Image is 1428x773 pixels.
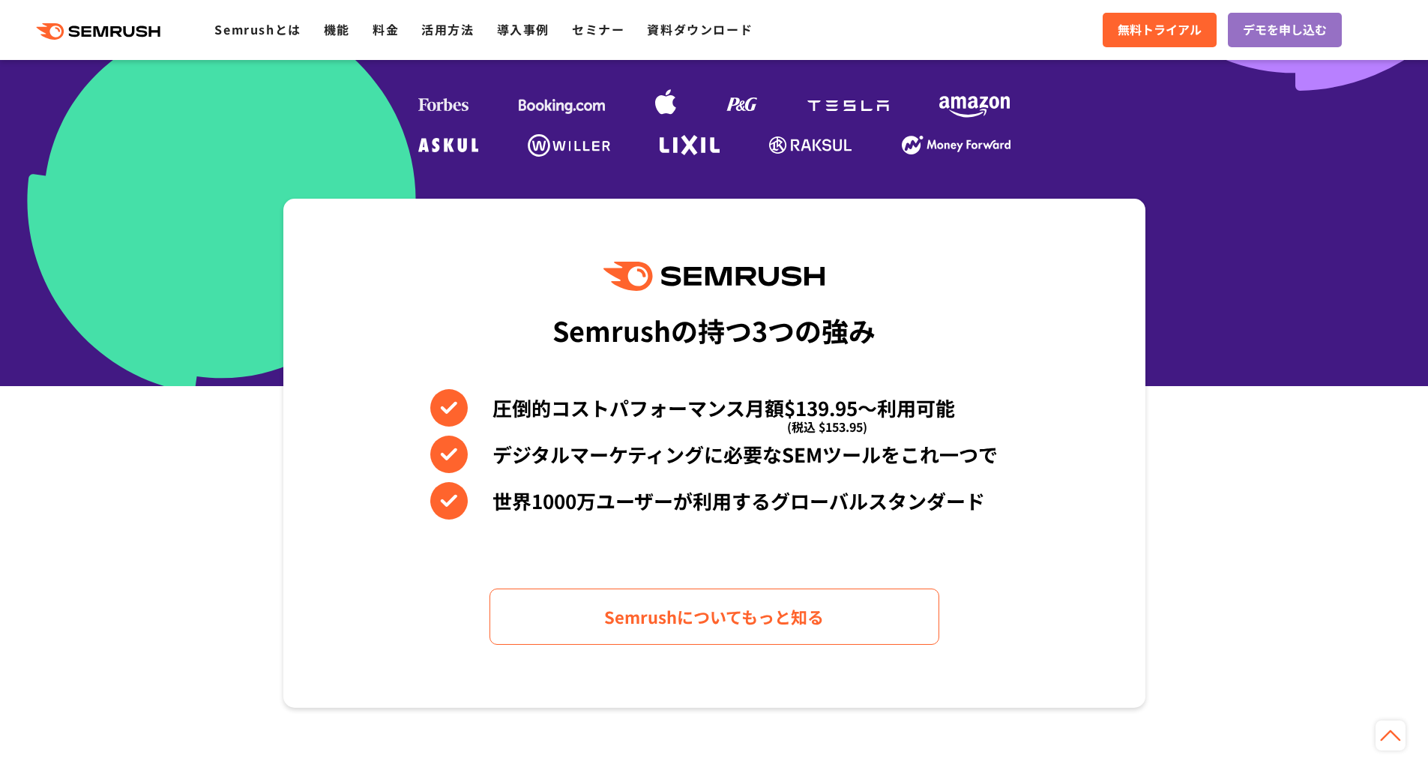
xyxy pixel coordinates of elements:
img: Semrush [603,262,824,291]
a: 無料トライアル [1103,13,1217,47]
a: 導入事例 [497,20,549,38]
a: デモを申し込む [1228,13,1342,47]
li: デジタルマーケティングに必要なSEMツールをこれ一つで [430,436,998,473]
a: 機能 [324,20,350,38]
a: Semrushについてもっと知る [489,589,939,645]
span: デモを申し込む [1243,20,1327,40]
a: 料金 [373,20,399,38]
li: 世界1000万ユーザーが利用するグローバルスタンダード [430,482,998,520]
a: 資料ダウンロード [647,20,753,38]
span: 無料トライアル [1118,20,1202,40]
a: セミナー [572,20,624,38]
a: 活用方法 [421,20,474,38]
li: 圧倒的コストパフォーマンス月額$139.95〜利用可能 [430,389,998,427]
span: (税込 $153.95) [787,408,867,445]
a: Semrushとは [214,20,301,38]
div: Semrushの持つ3つの強み [552,302,876,358]
span: Semrushについてもっと知る [604,604,824,630]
